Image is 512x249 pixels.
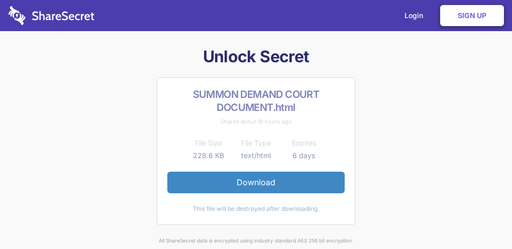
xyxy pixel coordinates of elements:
[184,150,232,162] td: 228.6 KB
[184,137,232,149] th: File Size
[232,137,280,149] th: File Type
[232,150,280,162] td: text/html
[167,116,345,127] div: Shared about 18 hours ago
[167,172,345,193] a: Download
[440,5,504,26] a: Sign Up
[167,203,345,214] div: This file will be destroyed after downloading.
[280,137,328,149] th: Expires
[280,150,328,162] td: 6 days
[167,88,345,114] h2: SUMMON DEMAND COURT DOCUMENT.html
[9,6,94,25] img: logo-wordmark-white-trans-d4663122ce5f474addd5e946df7df03e33cb6a1c49d2221995e7729f52c070b2.svg
[63,46,449,67] h1: Unlock Secret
